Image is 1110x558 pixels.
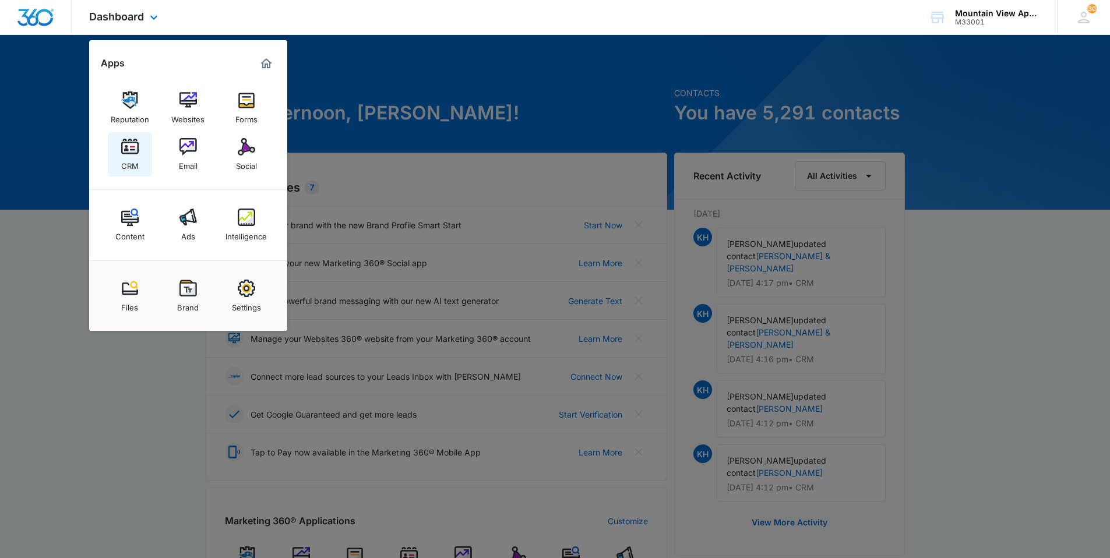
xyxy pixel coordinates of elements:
a: Websites [166,86,210,130]
div: Ads [181,226,195,241]
div: notifications count [1087,4,1097,13]
div: CRM [121,156,139,171]
a: Email [166,132,210,176]
h2: Apps [101,58,125,69]
a: Reputation [108,86,152,130]
div: Files [121,297,138,312]
a: Content [108,203,152,247]
a: Marketing 360® Dashboard [257,54,276,73]
div: account id [955,18,1040,26]
div: Reputation [111,109,149,124]
a: Brand [166,274,210,318]
div: Forms [235,109,258,124]
div: Websites [171,109,205,124]
span: 30 [1087,4,1097,13]
div: Brand [177,297,199,312]
div: Email [179,156,198,171]
div: Intelligence [225,226,267,241]
div: account name [955,9,1040,18]
a: Files [108,274,152,318]
a: CRM [108,132,152,176]
span: Dashboard [89,10,144,23]
div: Content [115,226,145,241]
div: Social [236,156,257,171]
a: Ads [166,203,210,247]
a: Intelligence [224,203,269,247]
a: Settings [224,274,269,318]
div: Settings [232,297,261,312]
a: Social [224,132,269,176]
a: Forms [224,86,269,130]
